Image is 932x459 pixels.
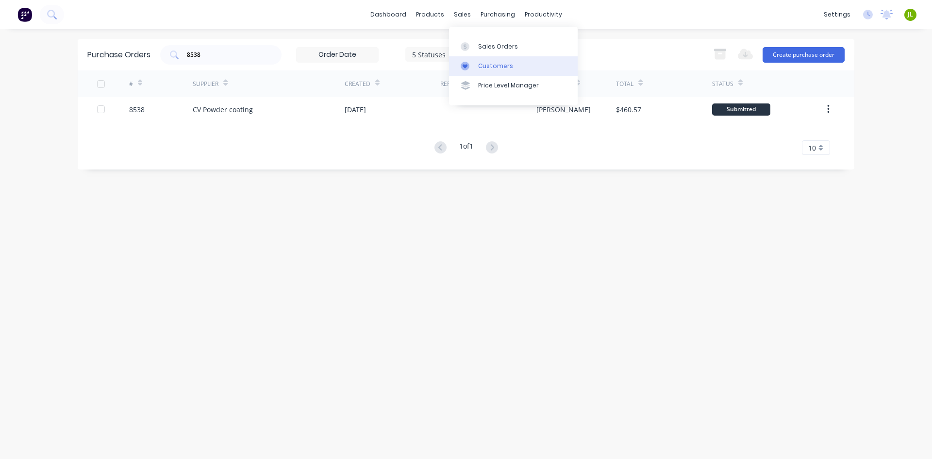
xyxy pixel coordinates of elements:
[440,80,472,88] div: Reference
[819,7,855,22] div: settings
[763,47,845,63] button: Create purchase order
[129,104,145,115] div: 8538
[712,103,770,116] div: Submitted
[712,80,733,88] div: Status
[366,7,411,22] a: dashboard
[345,80,370,88] div: Created
[478,42,518,51] div: Sales Orders
[297,48,378,62] input: Order Date
[808,143,816,153] span: 10
[520,7,567,22] div: productivity
[186,50,266,60] input: Search purchase orders...
[411,7,449,22] div: products
[476,7,520,22] div: purchasing
[616,80,633,88] div: Total
[536,104,591,115] div: [PERSON_NAME]
[129,80,133,88] div: #
[87,49,150,61] div: Purchase Orders
[908,10,913,19] span: JL
[459,141,473,155] div: 1 of 1
[17,7,32,22] img: Factory
[478,81,539,90] div: Price Level Manager
[412,49,482,59] div: 5 Statuses
[449,7,476,22] div: sales
[449,36,578,56] a: Sales Orders
[449,56,578,76] a: Customers
[449,76,578,95] a: Price Level Manager
[345,104,366,115] div: [DATE]
[616,104,641,115] div: $460.57
[478,62,513,70] div: Customers
[193,80,218,88] div: Supplier
[193,104,253,115] div: CV Powder coating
